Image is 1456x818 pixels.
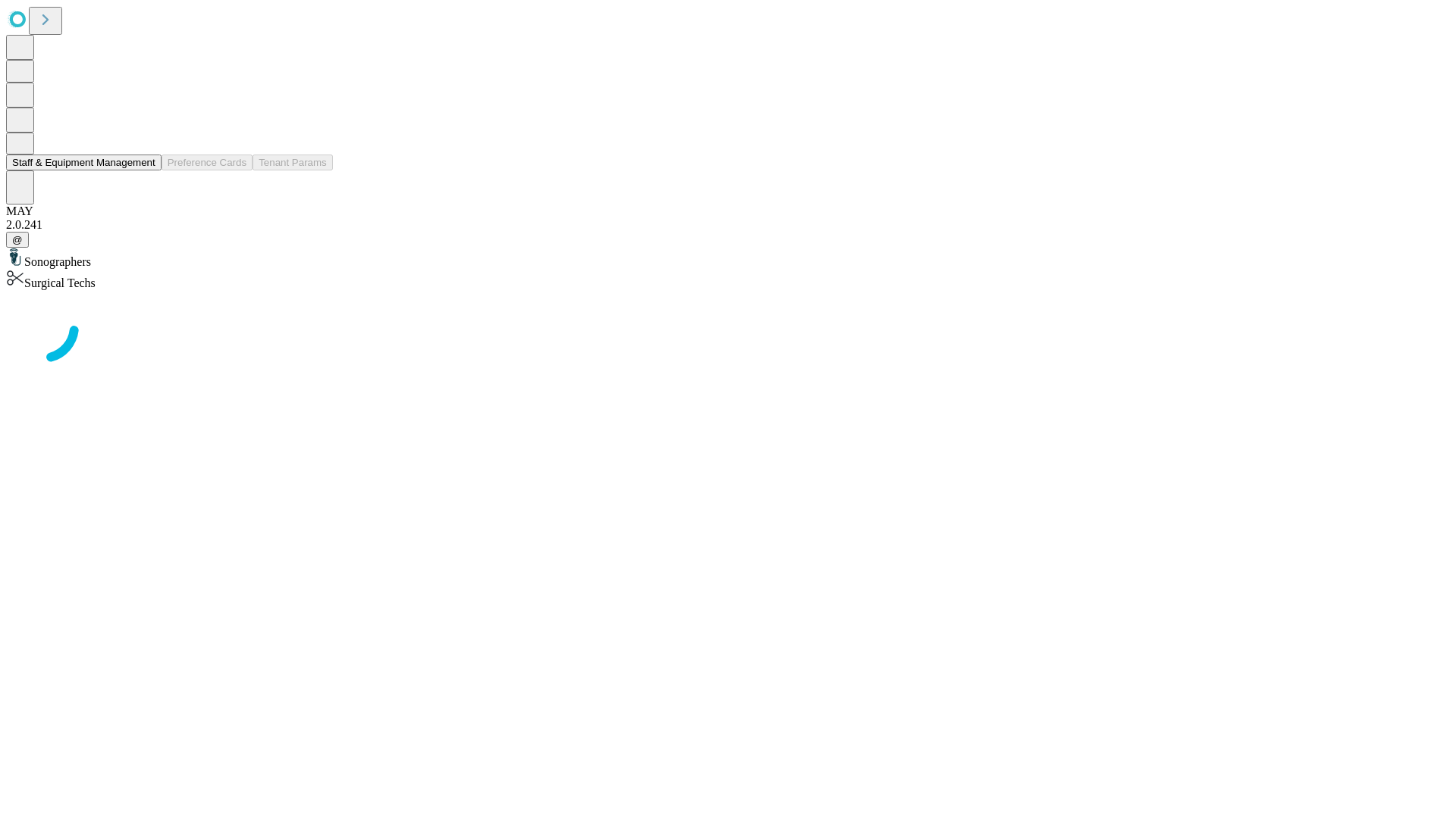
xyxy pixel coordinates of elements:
[6,248,1450,269] div: Sonographers
[253,155,333,170] button: Tenant Params
[12,234,23,245] span: @
[6,218,1450,232] div: 2.0.241
[6,155,162,170] button: Staff & Equipment Management
[6,204,1450,218] div: MAY
[6,269,1450,290] div: Surgical Techs
[6,232,29,248] button: @
[162,155,253,170] button: Preference Cards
